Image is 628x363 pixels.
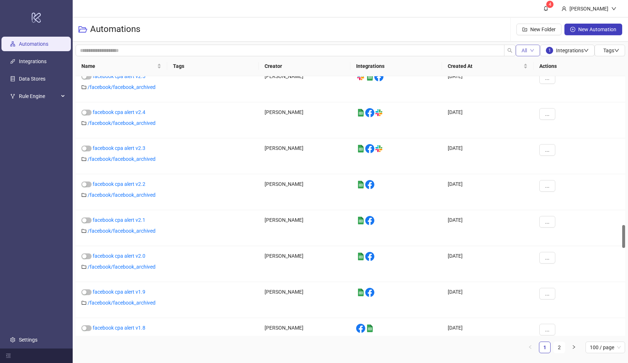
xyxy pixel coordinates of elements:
button: ... [539,72,555,84]
span: 100 / page [590,342,621,353]
div: [DATE] [442,66,534,102]
div: [PERSON_NAME] [259,210,350,246]
span: ... [545,219,549,225]
a: /facebook/facebook_archived [88,120,156,126]
sup: 1 [546,47,553,54]
div: [DATE] [442,282,534,318]
a: Settings [19,337,37,343]
span: Tags [603,48,619,53]
span: Rule Engine [19,89,59,103]
span: search [507,48,512,53]
a: facebook cpa alert v2.2 [93,181,145,187]
button: Tagsdown [595,45,625,56]
span: ... [545,147,549,153]
h3: Automations [90,24,140,35]
div: [PERSON_NAME] [259,246,350,282]
span: 4 [549,2,551,7]
a: Automations [19,41,48,47]
th: Integrations [350,56,442,76]
span: folder [81,156,86,162]
a: facebook cpa alert v2.3 [93,145,145,151]
div: [PERSON_NAME] [567,5,611,13]
span: right [572,345,576,349]
button: right [568,342,580,353]
div: [PERSON_NAME] [259,282,350,318]
div: [DATE] [442,246,534,282]
button: New Folder [516,24,561,35]
button: ... [539,252,555,264]
div: [PERSON_NAME] [259,138,350,174]
a: /facebook/facebook_archived [88,156,156,162]
button: ... [539,108,555,120]
a: facebook cpa alert v2.4 [93,109,145,115]
button: ... [539,288,555,299]
span: Name [81,62,156,70]
span: down [584,48,589,53]
button: ... [539,324,555,335]
a: Integrations [19,58,47,64]
span: Integrations [556,48,589,53]
a: facebook cpa alert v2.0 [93,253,145,259]
div: [PERSON_NAME] [259,102,350,138]
span: New Folder [530,26,556,32]
div: [PERSON_NAME] [259,318,350,354]
span: bell [543,6,548,11]
th: Tags [167,56,259,76]
a: facebook cpa alert v1.9 [93,289,145,295]
span: 1 [548,48,551,53]
span: New Automation [578,26,616,32]
span: ... [545,111,549,117]
span: fork [10,94,15,99]
span: menu-fold [6,353,11,358]
a: /facebook/facebook_archived [88,264,156,270]
div: [DATE] [442,102,534,138]
span: ... [545,255,549,261]
span: folder [81,264,86,269]
div: [PERSON_NAME] [259,66,350,102]
span: Created At [448,62,522,70]
span: ... [545,291,549,297]
li: Next Page [568,342,580,353]
li: 2 [553,342,565,353]
span: ... [545,183,549,189]
span: folder-add [522,27,527,32]
button: New Automation [564,24,622,35]
span: ... [545,327,549,333]
a: Data Stores [19,76,45,82]
a: /facebook/facebook_archived [88,192,156,198]
span: folder [81,228,86,233]
a: /facebook/facebook_archived [88,84,156,90]
a: facebook cpa alert v2.5 [93,73,145,79]
a: facebook cpa alert v2.1 [93,217,145,223]
div: [PERSON_NAME] [259,174,350,210]
button: ... [539,144,555,156]
span: folder [81,192,86,197]
th: Creator [259,56,350,76]
button: 1Integrationsdown [540,45,595,56]
div: [DATE] [442,210,534,246]
a: facebook cpa alert v1.8 [93,325,145,331]
span: folder [81,85,86,90]
a: /facebook/facebook_archived [88,228,156,234]
li: Previous Page [524,342,536,353]
button: ... [539,180,555,192]
th: Created At [442,56,534,76]
button: ... [539,216,555,228]
span: user [561,6,567,11]
a: 1 [539,342,550,353]
span: folder-open [78,25,87,34]
span: down [530,48,534,53]
span: folder [81,300,86,305]
div: Page Size [585,342,625,353]
span: down [611,6,616,11]
span: plus-circle [570,27,575,32]
span: left [528,345,532,349]
div: [DATE] [442,174,534,210]
sup: 4 [546,1,553,8]
div: [DATE] [442,318,534,354]
span: All [522,48,527,53]
th: Actions [534,56,625,76]
a: /facebook/facebook_archived [88,300,156,306]
span: ... [545,75,549,81]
